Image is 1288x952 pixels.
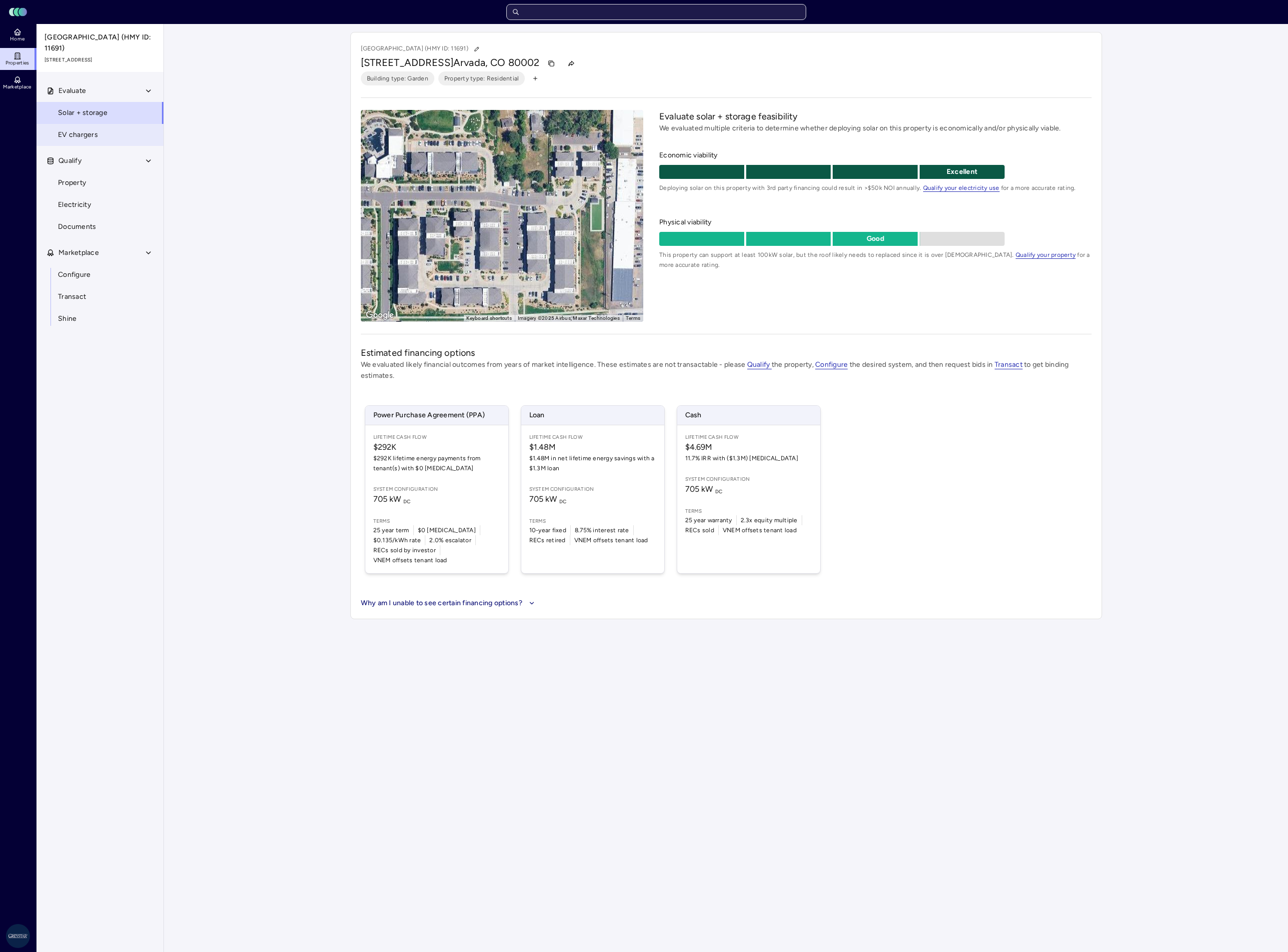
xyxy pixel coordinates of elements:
span: Solar + storage [58,107,107,118]
span: Economic viability [659,150,1091,161]
span: $0 [MEDICAL_DATA] [418,525,476,535]
a: Solar + storage [36,102,164,124]
span: System configuration [529,485,656,493]
a: CashLifetime Cash Flow$4.69M11.7% IRR with ($1.3M) [MEDICAL_DATA]System configuration705 kW DCTer... [677,405,821,574]
button: Keyboard shortcuts [466,315,512,322]
span: Lifetime Cash Flow [685,433,812,441]
button: Evaluate [36,80,164,102]
span: Physical viability [659,217,1091,228]
p: We evaluated likely financial outcomes from years of market intelligence. These estimates are not... [361,359,1092,381]
a: Transact [36,286,164,308]
a: Configure [36,264,164,286]
span: 705 kW [529,494,567,504]
a: Transact [995,360,1023,369]
span: Arvada, CO 80002 [453,56,539,68]
a: Configure [815,360,848,369]
span: $1.48M [529,441,656,453]
span: Documents [58,221,96,232]
span: Configure [815,360,848,369]
span: Power Purchase Agreement (PPA) [365,406,508,425]
a: Qualify your property [1016,251,1076,258]
span: VNEM offsets tenant load [574,535,648,545]
button: Building type: Garden [361,71,434,85]
span: Property [58,177,86,188]
a: Electricity [36,194,164,216]
a: Qualify [747,360,772,369]
p: We evaluated multiple criteria to determine whether deploying solar on this property is economica... [659,123,1091,134]
span: Home [10,36,24,42]
a: Qualify your electricity use [923,184,1000,191]
span: Evaluate [58,85,86,96]
span: RECs sold [685,525,714,535]
span: Terms [373,517,500,525]
span: Transact [995,360,1023,369]
span: 25 year term [373,525,409,535]
img: Greystar AS [6,924,30,948]
span: $0.135/kWh rate [373,535,421,545]
span: Shine [58,313,76,324]
p: Good [833,233,918,244]
span: 25 year warranty [685,515,732,525]
span: System configuration [685,475,812,483]
p: [GEOGRAPHIC_DATA] (HMY ID: 11691) [361,42,483,55]
span: Terms [685,507,812,515]
a: Power Purchase Agreement (PPA)Lifetime Cash Flow$292K$292K lifetime energy payments from tenant(s... [365,405,509,574]
a: EV chargers [36,124,164,146]
span: [GEOGRAPHIC_DATA] (HMY ID: 11691) [44,32,156,54]
span: Marketplace [3,84,31,90]
span: Terms [529,517,656,525]
span: Imagery ©2025 Airbus, Maxar Technologies [518,315,620,321]
sub: DC [403,498,411,505]
span: Loan [521,406,664,425]
span: Qualify [747,360,772,369]
span: Marketplace [58,247,99,258]
span: VNEM offsets tenant load [373,555,447,565]
span: Deploying solar on this property with 3rd party financing could result in >$50k NOI annually. for... [659,183,1091,193]
a: Open this area in Google Maps (opens a new window) [363,309,396,322]
span: Configure [58,269,90,280]
span: 705 kW [373,494,411,504]
a: Property [36,172,164,194]
button: Property type: Residential [438,71,525,85]
a: LoanLifetime Cash Flow$1.48M$1.48M in net lifetime energy savings with a $1.3M loanSystem configu... [521,405,665,574]
span: $292K [373,441,500,453]
span: Transact [58,291,86,302]
span: Electricity [58,199,91,210]
span: Qualify [58,155,81,166]
span: System configuration [373,485,500,493]
span: Lifetime Cash Flow [373,433,500,441]
span: 8.75% interest rate [575,525,629,535]
button: Qualify [36,150,164,172]
span: VNEM offsets tenant load [723,525,797,535]
span: 705 kW [685,484,723,494]
span: Properties [5,60,29,66]
sub: DC [715,488,723,495]
span: [STREET_ADDRESS] [44,56,156,64]
a: Shine [36,308,164,330]
span: $292K lifetime energy payments from tenant(s) with $0 [MEDICAL_DATA] [373,453,500,473]
h2: Evaluate solar + storage feasibility [659,110,1091,123]
sub: DC [559,498,567,505]
span: Cash [677,406,820,425]
button: Marketplace [36,242,164,264]
span: RECs sold by investor [373,545,436,555]
span: 2.0% escalator [429,535,471,545]
span: RECs retired [529,535,566,545]
span: This property can support at least 100kW solar, but the roof likely needs to replaced since it is... [659,250,1091,270]
h2: Estimated financing options [361,346,1092,359]
span: EV chargers [58,129,98,140]
a: Documents [36,216,164,238]
span: Qualify your property [1016,251,1076,259]
span: $1.48M in net lifetime energy savings with a $1.3M loan [529,453,656,473]
span: $4.69M [685,441,812,453]
img: Google [363,309,396,322]
span: [STREET_ADDRESS] [361,56,453,68]
span: Property type: Residential [444,73,519,83]
span: 2.3x equity multiple [741,515,798,525]
span: Lifetime Cash Flow [529,433,656,441]
p: Excellent [920,166,1005,177]
span: Building type: Garden [367,73,428,83]
a: Terms (opens in new tab) [626,315,640,321]
span: 11.7% IRR with ($1.3M) [MEDICAL_DATA] [685,453,812,463]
